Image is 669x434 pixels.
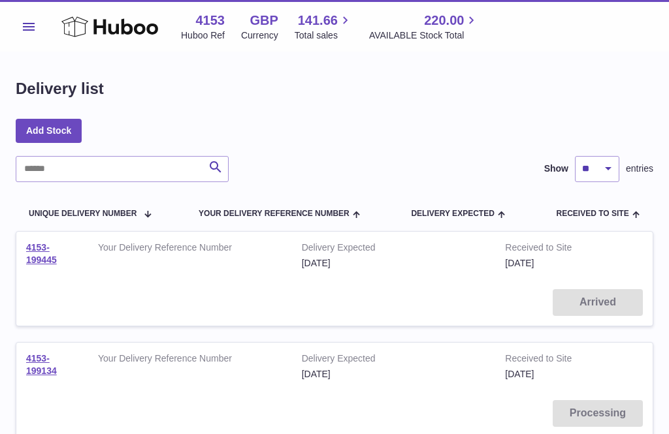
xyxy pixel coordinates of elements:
[241,29,278,42] div: Currency
[302,352,486,368] strong: Delivery Expected
[98,352,282,368] strong: Your Delivery Reference Number
[505,241,600,257] strong: Received to Site
[505,352,600,368] strong: Received to Site
[26,353,57,376] a: 4153-199134
[26,242,57,265] a: 4153-199445
[302,257,486,270] div: [DATE]
[195,12,225,29] strong: 4153
[16,119,82,142] a: Add Stock
[626,163,653,175] span: entries
[295,12,353,42] a: 141.66 Total sales
[544,163,568,175] label: Show
[411,209,494,218] span: Delivery Expected
[29,209,137,218] span: Unique Delivery Number
[298,12,338,29] span: 141.66
[199,209,350,218] span: Your Delivery Reference Number
[424,12,464,29] span: 220.00
[505,258,534,268] span: [DATE]
[98,241,282,257] strong: Your Delivery Reference Number
[369,12,480,42] a: 220.00 AVAILABLE Stock Total
[16,78,104,99] h1: Delivery list
[295,29,353,42] span: Total sales
[181,29,225,42] div: Huboo Ref
[302,368,486,380] div: [DATE]
[302,241,486,257] strong: Delivery Expected
[505,369,534,379] span: [DATE]
[250,12,278,29] strong: GBP
[369,29,480,42] span: AVAILABLE Stock Total
[557,209,629,218] span: Received to Site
